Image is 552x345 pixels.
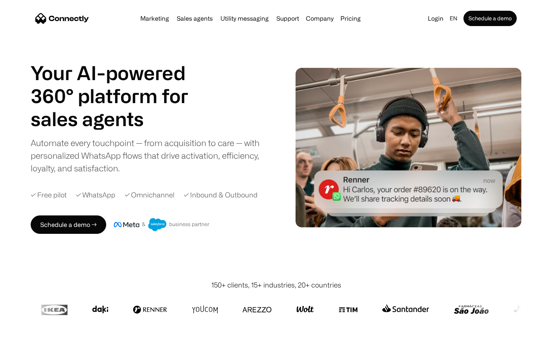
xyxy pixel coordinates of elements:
[76,190,115,200] div: ✓ WhatsApp
[35,13,89,24] a: home
[114,218,210,231] img: Meta and Salesforce business partner badge.
[304,13,336,24] div: Company
[125,190,174,200] div: ✓ Omnichannel
[425,13,447,24] a: Login
[447,13,462,24] div: en
[184,190,258,200] div: ✓ Inbound & Outbound
[137,15,172,21] a: Marketing
[8,331,46,342] aside: Language selected: English
[31,61,207,107] h1: Your AI-powered 360° platform for
[31,107,207,130] div: carousel
[463,11,517,26] a: Schedule a demo
[217,15,272,21] a: Utility messaging
[15,332,46,342] ul: Language list
[337,15,364,21] a: Pricing
[450,13,457,24] div: en
[174,15,216,21] a: Sales agents
[31,215,106,234] a: Schedule a demo →
[31,190,67,200] div: ✓ Free pilot
[306,13,333,24] div: Company
[31,136,272,174] div: Automate every touchpoint — from acquisition to care — with personalized WhatsApp flows that driv...
[273,15,302,21] a: Support
[31,107,207,130] h1: sales agents
[31,107,207,130] div: 1 of 4
[211,280,341,290] div: 150+ clients, 15+ industries, 20+ countries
